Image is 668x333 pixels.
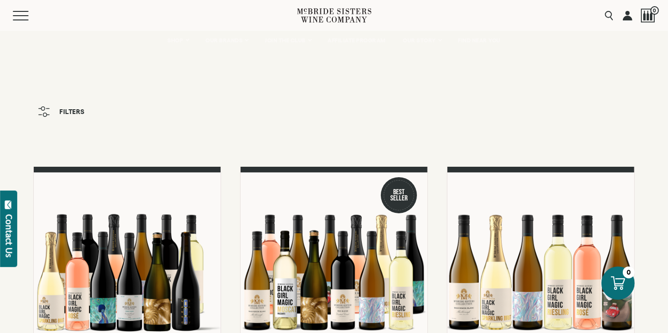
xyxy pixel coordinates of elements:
span: AFFILIATE PROGRAM [328,37,386,44]
span: JOIN THE CLUB [265,37,306,44]
span: 0 [650,6,659,15]
a: SHOP [161,31,194,50]
button: Filters [33,102,89,122]
div: 0 [623,266,635,278]
button: Mobile Menu Trigger [13,11,47,20]
a: JOIN THE CLUB [259,31,317,50]
span: OUR STORY [403,37,436,44]
span: SHOP [167,37,184,44]
div: Contact Us [4,214,14,257]
a: OUR STORY [397,31,447,50]
a: FIND NEAR YOU [452,31,507,50]
span: Filters [59,108,85,115]
span: OUR BRANDS [205,37,242,44]
a: OUR BRANDS [199,31,254,50]
span: FIND NEAR YOU [458,37,501,44]
a: AFFILIATE PROGRAM [322,31,392,50]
